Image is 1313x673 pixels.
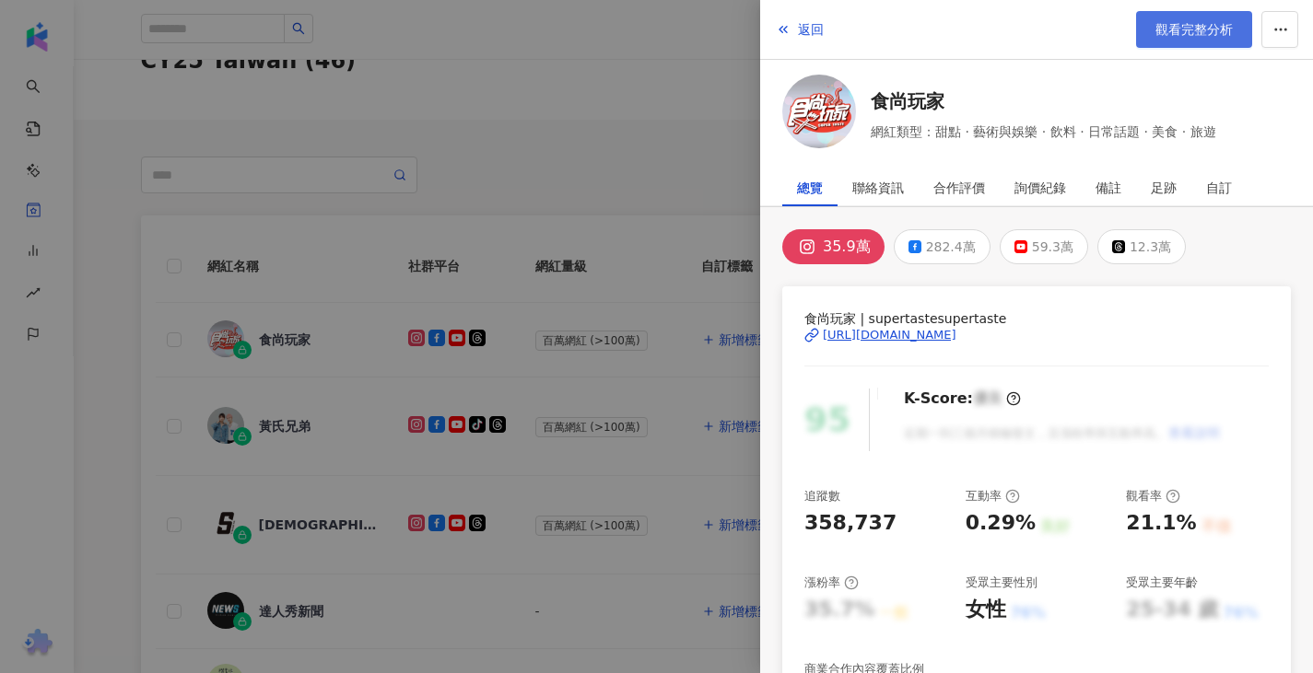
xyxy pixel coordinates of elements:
div: 聯絡資訊 [852,169,904,206]
div: 12.3萬 [1130,234,1171,260]
div: 合作評價 [933,169,985,206]
div: 59.3萬 [1032,234,1073,260]
div: [URL][DOMAIN_NAME] [823,327,956,343]
div: 觀看率 [1126,488,1180,505]
span: 返回 [798,22,824,37]
div: K-Score : [904,389,1021,409]
div: 詢價紀錄 [1014,169,1066,206]
div: 358,737 [804,509,897,538]
div: 互動率 [966,488,1020,505]
div: 總覽 [797,169,823,206]
div: 備註 [1096,169,1121,206]
div: 漲粉率 [804,574,859,591]
div: 追蹤數 [804,488,840,505]
div: 0.29% [966,509,1036,538]
div: 女性 [966,596,1006,624]
button: 59.3萬 [1000,229,1088,264]
div: 自訂 [1206,169,1232,206]
div: 受眾主要年齡 [1126,574,1198,591]
button: 35.9萬 [782,229,885,264]
span: 觀看完整分析 [1155,22,1233,37]
span: 食尚玩家 | supertastesupertaste [804,308,1269,329]
a: 觀看完整分析 [1136,11,1252,48]
div: 282.4萬 [926,234,976,260]
button: 12.3萬 [1097,229,1186,264]
img: KOL Avatar [782,75,856,148]
a: [URL][DOMAIN_NAME] [804,327,1269,343]
div: 足跡 [1151,169,1177,206]
div: 35.9萬 [823,234,871,260]
a: 食尚玩家 [871,88,1216,114]
div: 21.1% [1126,509,1196,538]
a: KOL Avatar [782,75,856,155]
span: 網紅類型：甜點 · 藝術與娛樂 · 飲料 · 日常話題 · 美食 · 旅遊 [871,122,1216,142]
div: 受眾主要性別 [966,574,1038,591]
button: 282.4萬 [894,229,991,264]
button: 返回 [775,11,825,48]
